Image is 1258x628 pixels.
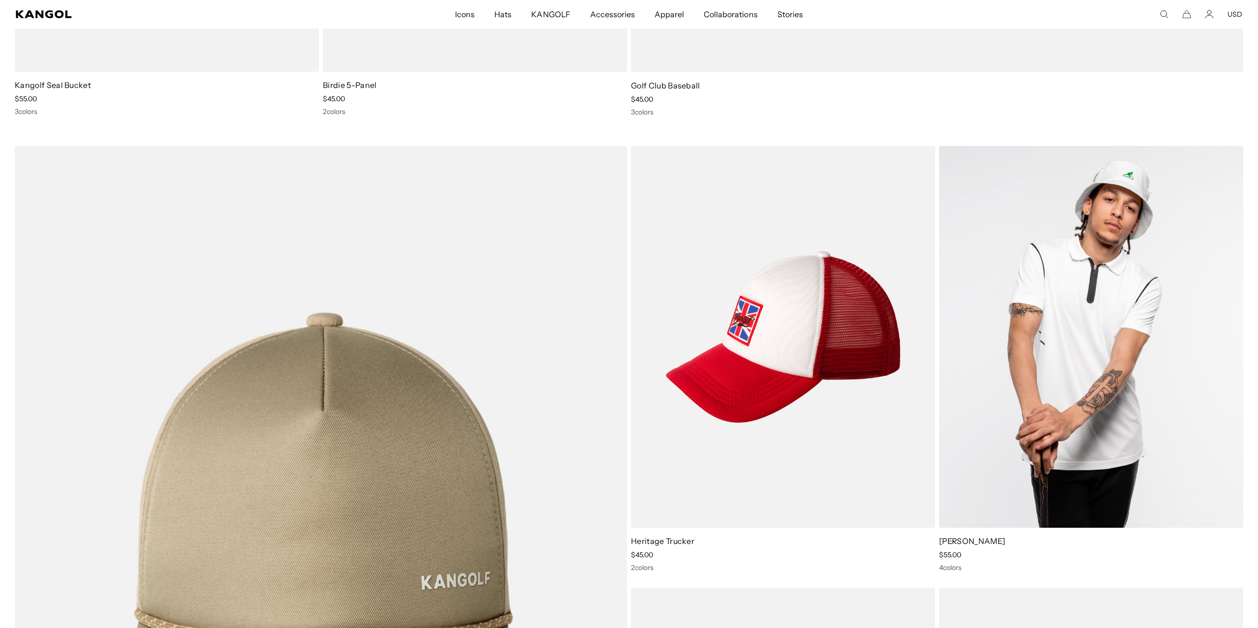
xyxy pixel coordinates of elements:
a: Account [1205,10,1214,19]
a: Heritage Trucker [631,536,694,546]
span: $55.00 [15,94,37,103]
a: Birdie 5-Panel [323,80,376,90]
span: $45.00 [323,94,345,103]
div: 3 colors [15,107,319,116]
button: USD [1228,10,1242,19]
a: Kangolf Seal Bucket [15,80,91,90]
div: 2 colors [631,563,935,572]
a: Kangol [16,10,302,18]
span: $45.00 [631,95,653,104]
span: $55.00 [939,550,961,559]
img: Kangolf Lahinch [939,146,1243,528]
img: Heritage Trucker [631,146,935,528]
div: 2 colors [323,107,627,116]
a: [PERSON_NAME] [939,536,1005,546]
div: 4 colors [939,563,1243,572]
a: Golf Club Baseball [631,81,700,90]
button: Cart [1182,10,1191,19]
div: 3 colors [631,108,1243,116]
summary: Search here [1160,10,1169,19]
span: $45.00 [631,550,653,559]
